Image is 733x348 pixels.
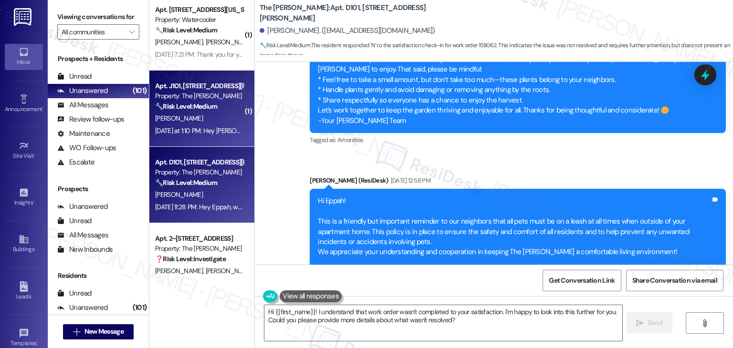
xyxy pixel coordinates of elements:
div: Escalate [57,157,94,167]
div: Unanswered [57,86,108,96]
textarea: Hi {{first_name}}! I understand that work order wasn't completed to your satisfaction. I'm happy ... [264,305,622,341]
div: Hi Eppah! A friendly reminder about our community garden boxes: These boxes are planted and cared... [318,34,711,126]
img: ResiDesk Logo [14,8,33,26]
div: Tagged as: [310,133,726,147]
span: • [42,104,44,111]
span: : The resident responded 'N' to the satisfaction check-in for work order 158062. This indicates t... [260,41,733,61]
div: [DATE] 7:21 PM: Thank you for your message. Our offices are currently closed, but we will contact... [155,50,730,59]
div: Residents [48,271,149,281]
div: Prospects [48,184,149,194]
span: Get Conversation Link [549,276,615,286]
div: Property: The [PERSON_NAME] [155,167,243,177]
div: Apt. D101, [STREET_ADDRESS][PERSON_NAME] [155,157,243,167]
label: Viewing conversations for [57,10,139,24]
div: Unanswered [57,303,108,313]
button: Get Conversation Link [543,270,621,291]
button: New Message [63,324,134,339]
span: Send [648,318,662,328]
div: Apt. 2~[STREET_ADDRESS] [155,234,243,244]
a: Leads [5,278,43,304]
span: • [33,198,34,205]
strong: 🔧 Risk Level: Medium [155,102,217,111]
strong: 🔧 Risk Level: Medium [155,26,217,34]
div: Property: Watercooler [155,15,243,25]
div: [DATE] 11:28 PM: Hey Eppah, we appreciate your text! We'll be back at 11AM to help you out. If th... [155,203,547,211]
div: [DATE] at 1:10 PM: Hey [PERSON_NAME], we appreciate your text! We'll be back at 11AM to help you ... [155,126,580,135]
i:  [636,319,643,327]
div: [PERSON_NAME] (ResiDesk) [310,175,726,189]
div: Property: The [PERSON_NAME] [155,244,243,254]
i:  [129,28,134,36]
div: New Inbounds [57,245,113,255]
span: • [34,151,36,158]
a: Insights • [5,184,43,210]
div: Hi Eppah! This is a friendly but important reminder to our neighbors that all pets must be on a l... [318,196,711,288]
span: [PERSON_NAME] [155,266,206,275]
span: • [37,338,38,345]
strong: ❓ Risk Level: Investigate [155,255,226,263]
div: (101) [130,83,149,98]
div: Property: The [PERSON_NAME] [155,91,243,101]
div: WO Follow-ups [57,143,116,153]
div: Unread [57,216,92,226]
span: [PERSON_NAME] [206,266,253,275]
div: All Messages [57,100,108,110]
div: Unread [57,72,92,82]
span: Amenities [337,136,363,144]
button: Send [626,312,672,334]
button: Share Conversation via email [626,270,723,291]
a: Site Visit • [5,138,43,164]
div: [DATE] 12:58 PM [388,175,430,185]
div: Review follow-ups [57,114,124,124]
i:  [73,328,80,336]
div: Apt. J101, [STREET_ADDRESS][PERSON_NAME] [155,81,243,91]
a: Buildings [5,231,43,257]
span: [PERSON_NAME] [155,190,203,199]
div: [PERSON_NAME]. ([EMAIL_ADDRESS][DOMAIN_NAME]) [260,26,435,36]
div: All Messages [57,230,108,240]
strong: 🔧 Risk Level: Medium [260,41,310,49]
a: Inbox [5,44,43,70]
span: [PERSON_NAME] [206,38,253,46]
div: Prospects + Residents [48,54,149,64]
div: (101) [130,300,149,315]
span: [PERSON_NAME] [155,114,203,123]
i:  [701,319,708,327]
div: Unanswered [57,202,108,212]
span: [PERSON_NAME] [155,38,206,46]
div: Apt. [STREET_ADDRESS][US_STATE] [155,5,243,15]
div: Unread [57,288,92,298]
div: Maintenance [57,129,110,139]
b: The [PERSON_NAME]: Apt. D101, [STREET_ADDRESS][PERSON_NAME] [260,3,450,23]
span: Share Conversation via email [632,276,717,286]
strong: 🔧 Risk Level: Medium [155,178,217,187]
span: New Message [84,327,124,337]
input: All communities [62,24,124,40]
div: [DATE] 2:55 PM: (An Image) [155,279,230,287]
